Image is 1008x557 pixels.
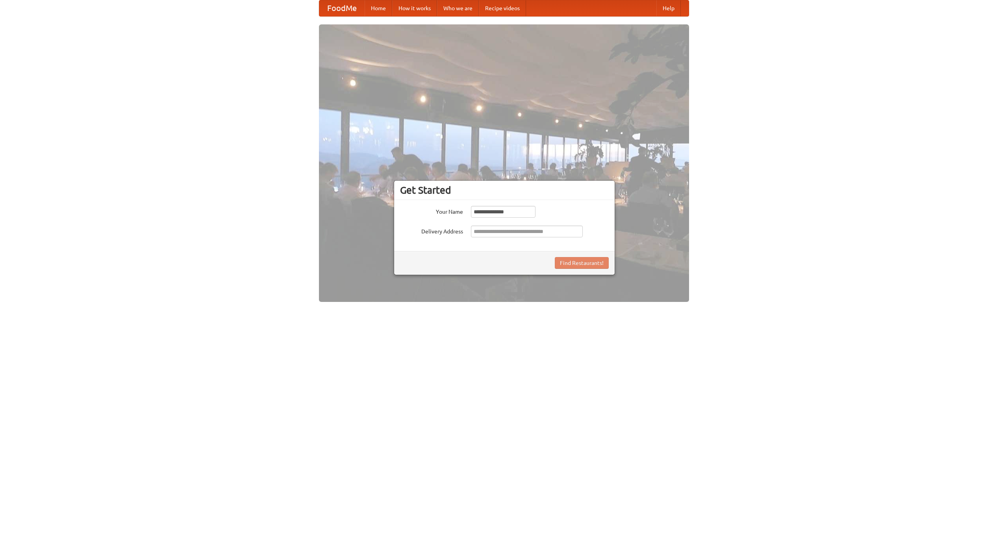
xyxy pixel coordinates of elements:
h3: Get Started [400,184,609,196]
a: How it works [392,0,437,16]
a: Who we are [437,0,479,16]
button: Find Restaurants! [555,257,609,269]
label: Delivery Address [400,226,463,235]
a: FoodMe [319,0,365,16]
a: Help [656,0,681,16]
label: Your Name [400,206,463,216]
a: Recipe videos [479,0,526,16]
a: Home [365,0,392,16]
